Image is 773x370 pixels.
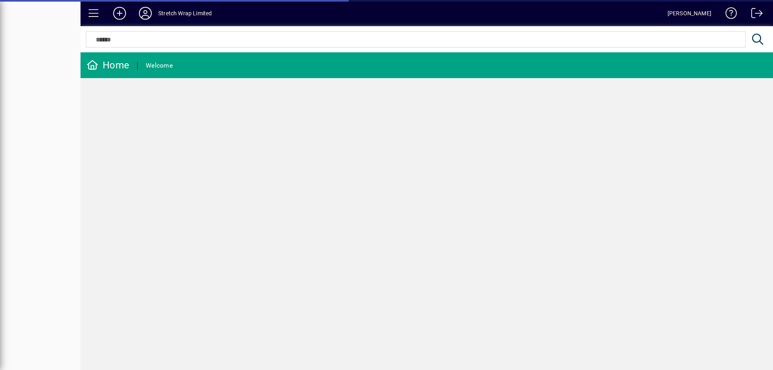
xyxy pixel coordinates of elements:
div: Stretch Wrap Limited [158,7,212,20]
button: Profile [132,6,158,21]
button: Add [107,6,132,21]
a: Logout [745,2,763,28]
div: Welcome [146,59,173,72]
a: Knowledge Base [719,2,737,28]
div: Home [87,59,129,72]
div: [PERSON_NAME] [668,7,711,20]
